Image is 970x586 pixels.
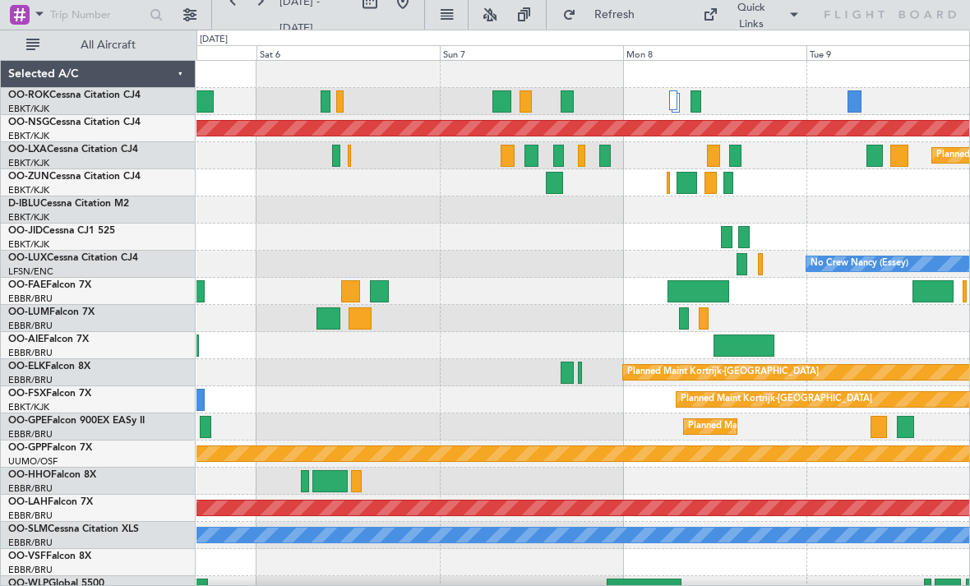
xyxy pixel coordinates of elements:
a: EBBR/BRU [8,428,53,441]
div: Sun 7 [440,45,623,60]
a: EBKT/KJK [8,103,49,115]
a: UUMO/OSF [8,455,58,468]
span: OO-NSG [8,118,49,127]
a: EBKT/KJK [8,157,49,169]
a: EBBR/BRU [8,510,53,522]
a: OO-LUXCessna Citation CJ4 [8,253,138,263]
span: OO-LAH [8,497,48,507]
button: Refresh [555,2,654,28]
a: EBBR/BRU [8,564,53,576]
a: EBBR/BRU [8,347,53,359]
a: OO-SLMCessna Citation XLS [8,524,139,534]
a: OO-GPEFalcon 900EX EASy II [8,416,145,426]
a: EBKT/KJK [8,401,49,413]
div: Planned Maint Kortrijk-[GEOGRAPHIC_DATA] [627,360,819,385]
span: OO-FSX [8,389,46,399]
a: OO-ROKCessna Citation CJ4 [8,90,141,100]
a: D-IBLUCessna Citation M2 [8,199,129,209]
input: Trip Number [50,2,145,27]
span: OO-AIE [8,335,44,344]
a: OO-ELKFalcon 8X [8,362,90,371]
span: D-IBLU [8,199,40,209]
span: OO-LUM [8,307,49,317]
a: EBKT/KJK [8,238,49,251]
a: OO-VSFFalcon 8X [8,551,91,561]
span: OO-GPE [8,416,47,426]
span: OO-JID [8,226,43,236]
a: OO-LAHFalcon 7X [8,497,93,507]
span: OO-HHO [8,470,51,480]
a: EBBR/BRU [8,482,53,495]
a: OO-AIEFalcon 7X [8,335,89,344]
a: LFSN/ENC [8,265,53,278]
div: No Crew Nancy (Essey) [811,251,908,276]
div: Sat 6 [256,45,440,60]
a: EBBR/BRU [8,537,53,549]
a: EBKT/KJK [8,130,49,142]
a: EBBR/BRU [8,374,53,386]
span: OO-LUX [8,253,47,263]
button: All Aircraft [18,32,178,58]
a: EBKT/KJK [8,184,49,196]
a: EBBR/BRU [8,293,53,305]
a: OO-JIDCessna CJ1 525 [8,226,115,236]
a: EBBR/BRU [8,320,53,332]
span: OO-GPP [8,443,47,453]
div: Mon 8 [623,45,806,60]
div: Planned Maint Kortrijk-[GEOGRAPHIC_DATA] [681,387,872,412]
a: OO-FAEFalcon 7X [8,280,91,290]
div: [DATE] [200,33,228,47]
a: EBKT/KJK [8,211,49,224]
button: Quick Links [695,2,808,28]
span: OO-ROK [8,90,49,100]
span: OO-ELK [8,362,45,371]
span: OO-FAE [8,280,46,290]
a: OO-LUMFalcon 7X [8,307,95,317]
span: Refresh [580,9,649,21]
a: OO-ZUNCessna Citation CJ4 [8,172,141,182]
span: All Aircraft [43,39,173,51]
span: OO-SLM [8,524,48,534]
a: OO-HHOFalcon 8X [8,470,96,480]
span: OO-VSF [8,551,46,561]
span: OO-ZUN [8,172,49,182]
a: OO-FSXFalcon 7X [8,389,91,399]
a: OO-NSGCessna Citation CJ4 [8,118,141,127]
a: OO-LXACessna Citation CJ4 [8,145,138,155]
a: OO-GPPFalcon 7X [8,443,92,453]
span: OO-LXA [8,145,47,155]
